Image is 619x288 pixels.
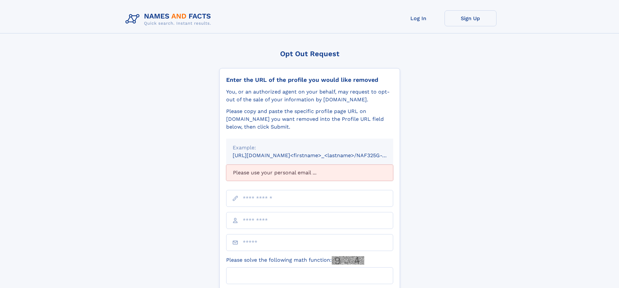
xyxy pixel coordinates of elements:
a: Log In [393,10,445,26]
small: [URL][DOMAIN_NAME]<firstname>_<lastname>/NAF325G-xxxxxxxx [233,152,406,158]
div: Enter the URL of the profile you would like removed [226,76,393,83]
a: Sign Up [445,10,496,26]
div: Please use your personal email ... [226,165,393,181]
div: Opt Out Request [219,50,400,58]
label: Please solve the following math function: [226,256,364,265]
div: Example: [233,144,387,152]
img: Logo Names and Facts [123,10,216,28]
div: You, or an authorized agent on your behalf, may request to opt-out of the sale of your informatio... [226,88,393,104]
div: Please copy and paste the specific profile page URL on [DOMAIN_NAME] you want removed into the Pr... [226,107,393,131]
